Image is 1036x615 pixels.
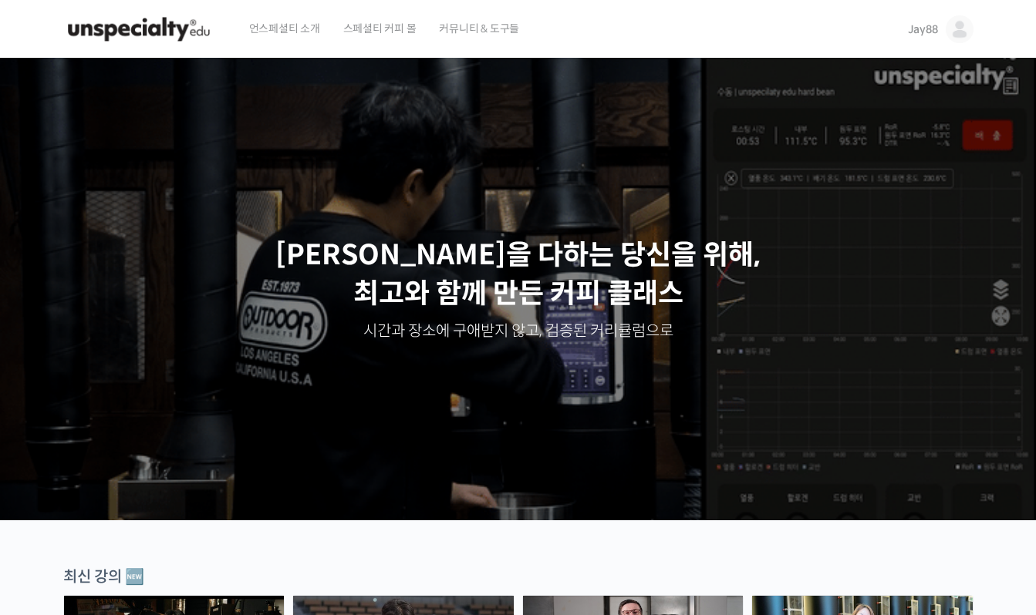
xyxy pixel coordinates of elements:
div: 최신 강의 🆕 [63,566,974,587]
p: [PERSON_NAME]을 다하는 당신을 위해, 최고와 함께 만든 커피 클래스 [15,236,1021,314]
p: 시간과 장소에 구애받지 않고, 검증된 커리큘럼으로 [15,321,1021,342]
span: Jay88 [908,22,938,36]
